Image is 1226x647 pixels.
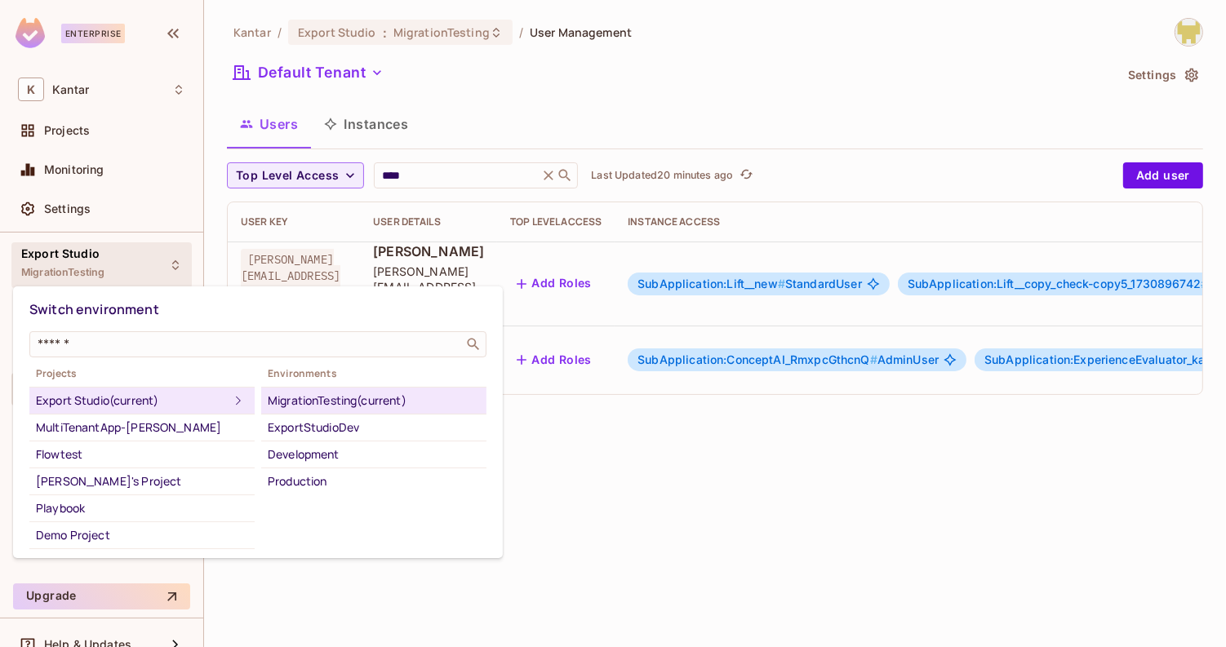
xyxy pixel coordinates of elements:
[36,499,248,518] div: Playbook
[261,367,486,380] span: Environments
[36,472,248,491] div: [PERSON_NAME]'s Project
[36,525,248,545] div: Demo Project
[268,472,480,491] div: Production
[29,300,159,318] span: Switch environment
[36,418,248,437] div: MultiTenantApp-[PERSON_NAME]
[268,445,480,464] div: Development
[36,445,248,464] div: Flowtest
[268,391,480,410] div: MigrationTesting (current)
[36,391,229,410] div: Export Studio (current)
[29,367,255,380] span: Projects
[268,418,480,437] div: ExportStudioDev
